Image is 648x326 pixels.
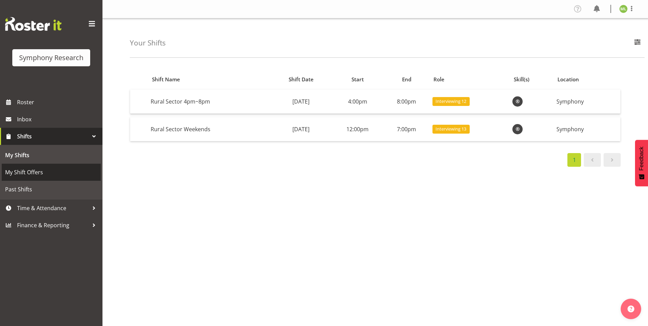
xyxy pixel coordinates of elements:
span: Location [557,76,579,83]
a: My Shifts [2,147,101,164]
h4: Your Shifts [130,39,166,47]
a: My Shift Offers [2,164,101,181]
div: Symphony Research [19,53,83,63]
span: Time & Attendance [17,203,89,213]
td: 12:00pm [332,117,384,141]
span: Past Shifts [5,184,97,194]
td: Rural Sector Weekends [148,117,270,141]
td: 7:00pm [384,117,430,141]
img: melissa-lategan11925.jpg [619,5,628,13]
span: Shift Date [289,76,314,83]
span: Skill(s) [514,76,529,83]
td: [DATE] [270,90,331,114]
img: Rosterit website logo [5,17,61,31]
a: Past Shifts [2,181,101,198]
span: My Shift Offers [5,167,97,177]
img: help-xxl-2.png [628,305,634,312]
button: Feedback - Show survey [635,140,648,186]
span: Inbox [17,114,99,124]
span: Interviewing 13 [436,126,466,132]
td: 8:00pm [384,90,430,114]
td: [DATE] [270,117,331,141]
span: Roster [17,97,99,107]
span: Interviewing 12 [436,98,466,105]
td: Rural Sector 4pm~8pm [148,90,270,114]
span: End [402,76,411,83]
td: Symphony [554,90,620,114]
span: My Shifts [5,150,97,160]
td: 4:00pm [332,90,384,114]
span: Feedback [638,147,645,171]
span: Shift Name [152,76,180,83]
span: Start [351,76,364,83]
td: Symphony [554,117,620,141]
button: Filter Employees [630,36,645,51]
span: Shifts [17,131,89,141]
span: Role [433,76,444,83]
span: Finance & Reporting [17,220,89,230]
